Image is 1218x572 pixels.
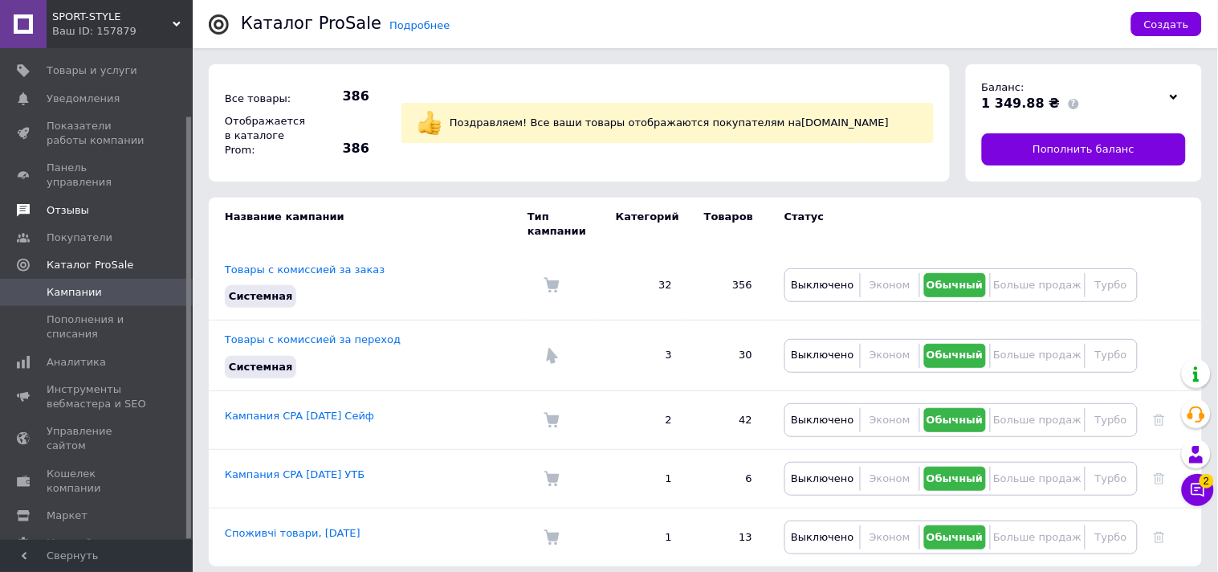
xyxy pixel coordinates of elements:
[1095,414,1127,426] span: Турбо
[544,348,560,364] img: Комиссия за переход
[995,408,1081,432] button: Больше продаж
[1131,12,1202,36] button: Создать
[688,390,768,449] td: 42
[600,321,688,390] td: 3
[791,414,853,426] span: Выключено
[791,349,853,361] span: Выключено
[1090,273,1133,297] button: Турбо
[1090,344,1133,368] button: Турбо
[870,531,910,543] span: Эконом
[927,279,984,291] span: Обычный
[927,531,984,543] span: Обычный
[600,449,688,508] td: 1
[544,277,560,293] img: Комиссия за заказ
[688,321,768,390] td: 30
[47,285,102,300] span: Кампании
[927,472,984,484] span: Обычный
[865,525,915,550] button: Эконом
[789,408,856,432] button: Выключено
[544,471,560,487] img: Комиссия за заказ
[1154,472,1165,484] a: Удалить
[313,88,369,105] span: 386
[313,140,369,157] span: 386
[221,88,309,110] div: Все товары:
[1095,472,1127,484] span: Турбо
[791,531,853,543] span: Выключено
[600,251,688,321] td: 32
[927,349,984,361] span: Обычный
[993,531,1082,543] span: Больше продаж
[791,279,853,291] span: Выключено
[209,198,528,251] td: Название кампании
[982,96,1061,111] span: 1 349.88 ₴
[1095,279,1127,291] span: Турбо
[924,408,986,432] button: Обычный
[870,279,910,291] span: Эконом
[789,525,856,550] button: Выключено
[791,472,853,484] span: Выключено
[241,15,381,32] div: Каталог ProSale
[47,467,149,496] span: Кошелек компании
[221,110,309,162] div: Отображается в каталоге Prom:
[993,414,1082,426] span: Больше продаж
[1154,531,1165,543] a: Удалить
[47,203,89,218] span: Отзывы
[1182,474,1214,506] button: Чат с покупателем2
[47,161,149,190] span: Панель управления
[1154,414,1165,426] a: Удалить
[225,527,361,539] a: Споживчі товари, [DATE]
[446,112,922,134] div: Поздравляем! Все ваши товары отображаются покупателям на [DOMAIN_NAME]
[52,10,173,24] span: SPORT-STYLE
[1033,142,1135,157] span: Пополнить баланс
[1090,408,1133,432] button: Турбо
[995,525,1081,550] button: Больше продаж
[544,412,560,428] img: Комиссия за заказ
[225,333,401,345] a: Товары с комиссией за переход
[865,467,915,491] button: Эконом
[789,467,856,491] button: Выключено
[225,264,385,276] a: Товары с комиссией за заказ
[1095,349,1127,361] span: Турбо
[528,198,600,251] td: Тип кампании
[47,424,149,453] span: Управление сайтом
[993,279,1082,291] span: Больше продаж
[982,133,1186,165] a: Пополнить баланс
[924,273,986,297] button: Обычный
[865,273,915,297] button: Эконом
[600,390,688,449] td: 2
[1090,525,1133,550] button: Турбо
[924,344,986,368] button: Обычный
[52,24,193,39] div: Ваш ID: 157879
[870,414,910,426] span: Эконом
[870,349,910,361] span: Эконом
[225,410,374,422] a: Кампания CPA [DATE] Сейф
[688,251,768,321] td: 356
[993,349,1082,361] span: Больше продаж
[47,355,106,370] span: Аналитика
[789,273,856,297] button: Выключено
[47,313,149,341] span: Пополнения и списания
[544,529,560,545] img: Комиссия за заказ
[870,472,910,484] span: Эконом
[47,258,133,272] span: Каталог ProSale
[229,361,292,373] span: Системная
[600,198,688,251] td: Категорий
[688,508,768,566] td: 13
[389,19,450,31] a: Подробнее
[47,231,112,245] span: Покупатели
[47,509,88,523] span: Маркет
[688,198,768,251] td: Товаров
[47,536,105,550] span: Настройки
[418,111,442,135] img: :+1:
[995,273,1081,297] button: Больше продаж
[1095,531,1127,543] span: Турбо
[995,467,1081,491] button: Больше продаж
[982,81,1025,93] span: Баланс:
[789,344,856,368] button: Выключено
[924,467,986,491] button: Обычный
[768,198,1138,251] td: Статус
[1090,467,1133,491] button: Турбо
[927,414,984,426] span: Обычный
[600,508,688,566] td: 1
[47,63,137,78] span: Товары и услуги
